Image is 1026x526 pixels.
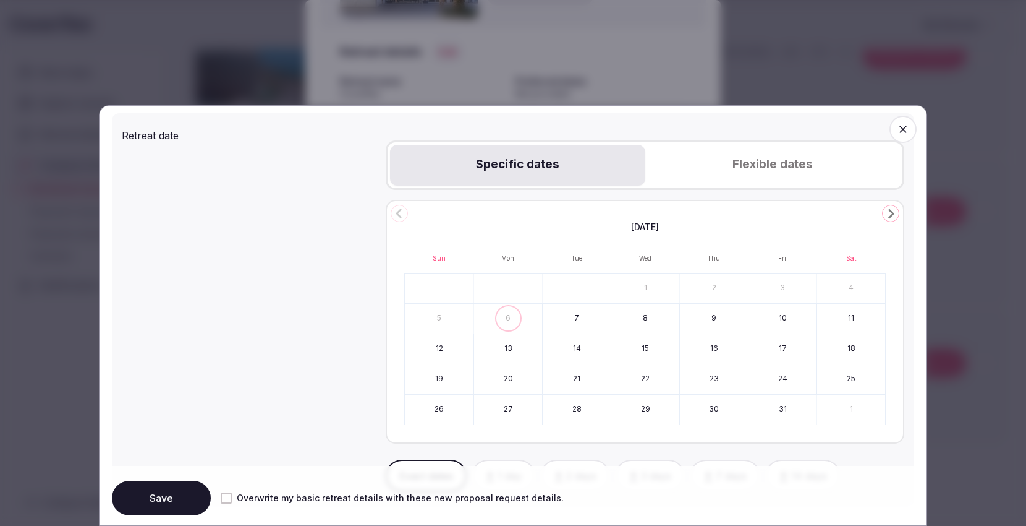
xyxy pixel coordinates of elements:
th: Sunday [405,243,473,273]
span: [DATE] [631,221,659,233]
button: Thursday, October 23rd, 2025 [680,364,748,394]
button: Sunday, October 19th, 2025 [405,364,473,394]
button: Go to the Previous Month [391,205,408,222]
button: Tuesday, October 14th, 2025 [543,334,611,364]
button: 2 days [540,460,610,492]
button: Tuesday, October 7th, 2025 [543,304,611,334]
button: Saturday, October 11th, 2025 [817,304,885,334]
button: Wednesday, October 15th, 2025 [611,334,679,364]
button: Exact dates [386,460,467,492]
button: Wednesday, October 8th, 2025 [611,304,679,334]
button: Friday, October 31st, 2025 [748,395,816,425]
button: Flexible dates [645,145,900,186]
button: Thursday, October 16th, 2025 [680,334,748,364]
button: 14 days [765,460,841,492]
button: Saturday, October 18th, 2025 [817,334,885,364]
th: Tuesday [542,243,611,273]
table: October 2025 [404,243,886,425]
button: Saturday, October 4th, 2025 [817,274,885,303]
button: Tuesday, October 21st, 2025 [543,364,611,394]
button: Friday, October 24th, 2025 [748,364,816,394]
label: Overwrite my basic retreat details with these new proposal request details. [221,492,564,504]
button: Wednesday, October 22nd, 2025 [611,364,679,394]
th: Thursday [679,243,748,273]
th: Wednesday [611,243,679,273]
th: Saturday [816,243,885,273]
button: Friday, October 10th, 2025 [748,304,816,334]
button: Sunday, October 5th, 2025 [405,304,473,334]
button: Friday, October 3rd, 2025 [748,274,816,303]
button: Friday, October 17th, 2025 [748,334,816,364]
button: Today, Monday, October 6th, 2025 [474,304,542,334]
button: Sunday, October 12th, 2025 [405,334,473,364]
button: Monday, October 20th, 2025 [474,364,542,394]
button: Specific dates [390,145,645,186]
button: 3 days [615,460,685,492]
div: Retreat date [122,123,376,143]
button: Save [112,481,211,515]
button: Wednesday, October 29th, 2025 [611,395,679,425]
button: 1 day [472,460,535,492]
button: Tuesday, October 28th, 2025 [543,395,611,425]
th: Monday [473,243,542,273]
button: Monday, October 13th, 2025 [474,334,542,364]
button: Wednesday, October 1st, 2025 [611,274,679,303]
button: Monday, October 27th, 2025 [474,395,542,425]
th: Friday [748,243,816,273]
button: Saturday, November 1st, 2025 [817,395,885,425]
button: Go to the Next Month [882,205,899,222]
button: Saturday, October 25th, 2025 [817,364,885,394]
button: Thursday, October 9th, 2025 [680,304,748,334]
button: Sunday, October 26th, 2025 [405,395,473,425]
button: Overwrite my basic retreat details with these new proposal request details. [221,493,232,504]
button: Thursday, October 30th, 2025 [680,395,748,425]
button: 7 days [690,460,760,492]
button: Thursday, October 2nd, 2025 [680,274,748,303]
